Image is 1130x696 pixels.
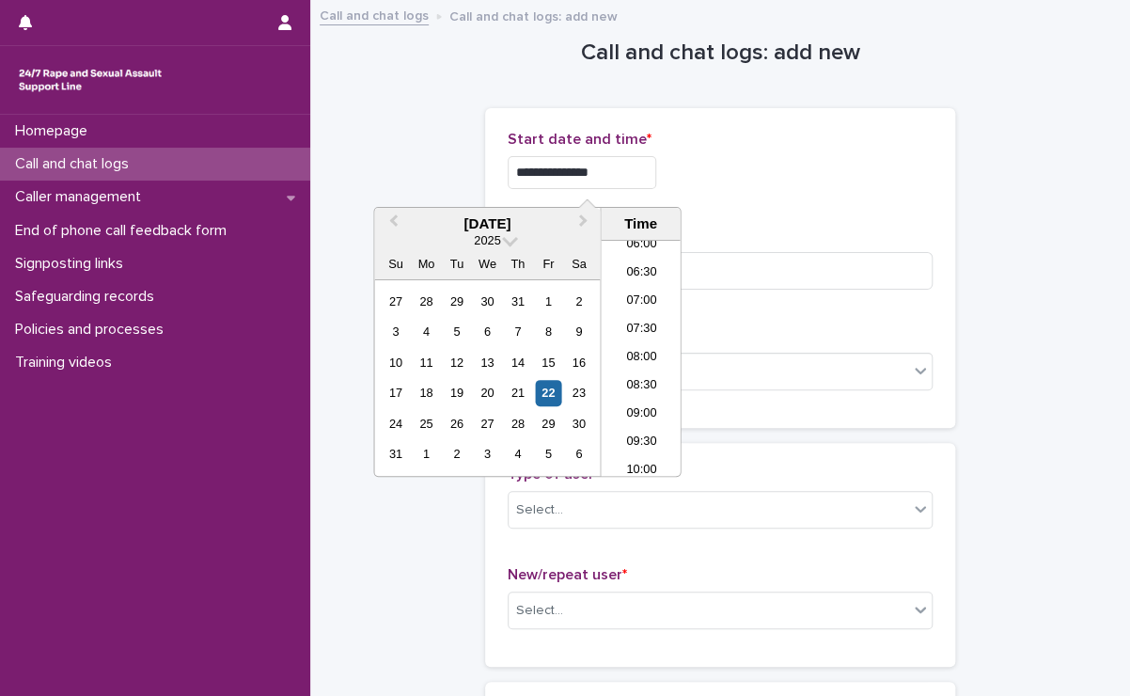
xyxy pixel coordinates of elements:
h1: Call and chat logs: add new [485,40,955,67]
div: Choose Saturday, August 9th, 2025 [566,319,591,344]
p: End of phone call feedback form [8,222,242,240]
div: Choose Tuesday, August 12th, 2025 [444,350,469,375]
a: Call and chat logs [320,4,429,25]
div: Choose Sunday, August 3rd, 2025 [383,319,408,344]
div: month 2025-08 [381,286,594,469]
div: Choose Sunday, August 10th, 2025 [383,350,408,375]
div: [DATE] [374,215,600,232]
li: 08:00 [601,344,681,372]
div: Choose Tuesday, August 5th, 2025 [444,319,469,344]
p: Caller management [8,188,156,206]
div: Choose Monday, August 18th, 2025 [414,380,439,405]
div: Choose Sunday, August 24th, 2025 [383,411,408,436]
div: Choose Wednesday, September 3rd, 2025 [475,441,500,467]
div: Choose Thursday, July 31st, 2025 [505,289,530,314]
div: Choose Thursday, August 21st, 2025 [505,380,530,405]
p: Training videos [8,354,127,372]
div: Time [605,215,675,232]
div: Choose Saturday, August 23rd, 2025 [566,380,591,405]
div: Choose Monday, August 4th, 2025 [414,319,439,344]
span: Start date and time [508,132,651,147]
div: Choose Tuesday, August 26th, 2025 [444,411,469,436]
div: Sa [566,251,591,277]
div: Choose Monday, August 25th, 2025 [414,411,439,436]
div: Choose Thursday, August 14th, 2025 [505,350,530,375]
span: Type of user [508,467,599,482]
div: Choose Saturday, September 6th, 2025 [566,441,591,467]
div: We [475,251,500,277]
div: Choose Friday, August 1st, 2025 [536,289,561,314]
li: 09:30 [601,429,681,457]
p: Policies and processes [8,321,179,339]
p: Call and chat logs [8,155,144,173]
li: 08:30 [601,372,681,401]
div: Choose Wednesday, August 6th, 2025 [475,319,500,344]
div: Choose Thursday, August 28th, 2025 [505,411,530,436]
div: Choose Friday, August 8th, 2025 [536,319,561,344]
li: 06:00 [601,231,681,260]
div: Choose Saturday, August 2nd, 2025 [566,289,591,314]
div: Choose Tuesday, July 29th, 2025 [444,289,469,314]
div: Mo [414,251,439,277]
div: Choose Friday, September 5th, 2025 [536,441,561,467]
div: Choose Friday, August 22nd, 2025 [536,380,561,405]
img: rhQMoQhaT3yELyF149Cw [15,61,165,99]
p: Safeguarding records [8,288,169,306]
div: Choose Tuesday, September 2nd, 2025 [444,441,469,467]
div: Choose Thursday, August 7th, 2025 [505,319,530,344]
p: Call and chat logs: add new [449,5,618,25]
div: Choose Wednesday, August 13th, 2025 [475,350,500,375]
p: Homepage [8,122,102,140]
div: Choose Sunday, August 31st, 2025 [383,441,408,467]
span: New/repeat user [508,567,627,582]
button: Next Month [570,210,600,240]
div: Choose Tuesday, August 19th, 2025 [444,380,469,405]
li: 06:30 [601,260,681,288]
li: 10:00 [601,457,681,485]
div: Choose Monday, August 11th, 2025 [414,350,439,375]
div: Choose Saturday, August 30th, 2025 [566,411,591,436]
div: Choose Monday, July 28th, 2025 [414,289,439,314]
p: Signposting links [8,255,138,273]
span: 2025 [474,233,500,247]
div: Choose Wednesday, July 30th, 2025 [475,289,500,314]
div: Choose Friday, August 15th, 2025 [536,350,561,375]
button: Previous Month [376,210,406,240]
div: Tu [444,251,469,277]
div: Choose Saturday, August 16th, 2025 [566,350,591,375]
div: Choose Thursday, September 4th, 2025 [505,441,530,467]
li: 07:30 [601,316,681,344]
div: Th [505,251,530,277]
div: Su [383,251,408,277]
div: Fr [536,251,561,277]
div: Choose Sunday, August 17th, 2025 [383,380,408,405]
div: Choose Wednesday, August 27th, 2025 [475,411,500,436]
div: Select... [516,601,563,621]
li: 07:00 [601,288,681,316]
div: Choose Friday, August 29th, 2025 [536,411,561,436]
div: Select... [516,500,563,520]
div: Choose Wednesday, August 20th, 2025 [475,380,500,405]
div: Choose Sunday, July 27th, 2025 [383,289,408,314]
li: 09:00 [601,401,681,429]
div: Choose Monday, September 1st, 2025 [414,441,439,467]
